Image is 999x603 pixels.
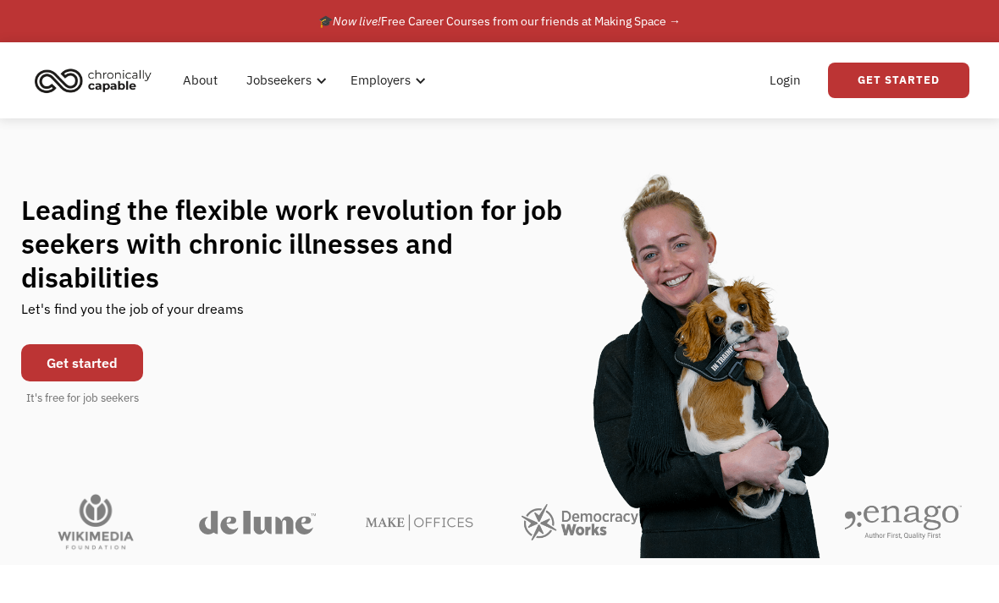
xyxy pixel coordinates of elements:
div: Let's find you the job of your dreams [21,294,244,336]
a: Login [759,53,811,107]
div: Employers [350,70,411,90]
em: Now live! [333,14,381,29]
div: 🎓 Free Career Courses from our friends at Making Space → [318,11,681,31]
a: About [173,53,228,107]
a: home [30,62,164,99]
div: Jobseekers [246,70,312,90]
h1: Leading the flexible work revolution for job seekers with chronic illnesses and disabilities [21,193,595,294]
div: Employers [340,53,431,107]
img: Chronically Capable logo [30,62,157,99]
a: Get Started [828,63,969,98]
div: It's free for job seekers [26,390,139,407]
a: Get started [21,344,143,381]
div: Jobseekers [236,53,332,107]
